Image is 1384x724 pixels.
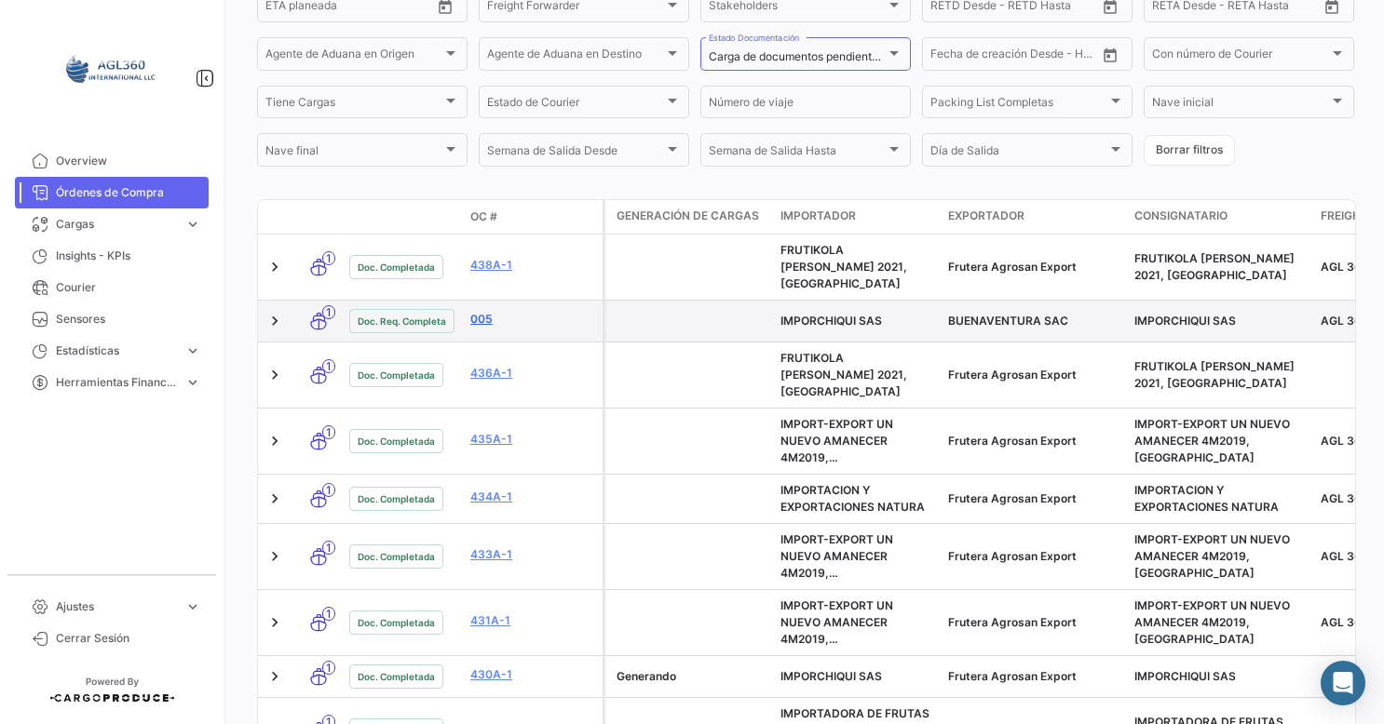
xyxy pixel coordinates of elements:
a: Órdenes de Compra [15,177,209,208]
span: Generación de cargas [617,208,759,224]
span: IMPORT-EXPORT UN NUEVO AMANECER 4M2019, CA [780,417,901,481]
img: 64a6efb6-309f-488a-b1f1-3442125ebd42.png [65,22,158,115]
span: Estado de Courier [487,99,664,112]
span: Packing List Completas [930,99,1107,112]
input: Hasta [977,50,1056,63]
button: Open calendar [1096,41,1124,69]
span: Doc. Completada [358,615,435,630]
span: Día de Salida [930,147,1107,160]
span: Herramientas Financieras [56,374,177,391]
span: Nave final [265,147,442,160]
span: 1 [322,541,335,555]
a: Expand/Collapse Row [265,547,284,566]
span: IMPORCHIQUI SAS [1134,314,1236,328]
span: OC # [470,208,497,225]
a: 436A-1 [470,365,595,382]
span: Con número de Courier [1152,50,1329,63]
span: Insights - KPIs [56,248,201,264]
span: 1 [322,251,335,265]
a: Expand/Collapse Row [265,667,284,686]
span: IMPORT-EXPORT UN NUEVO AMANECER 4M2019, CA [1134,598,1290,646]
span: 1 [322,483,335,497]
span: Doc. Completada [358,669,435,684]
span: Doc. Completada [358,491,435,506]
span: Overview [56,153,201,169]
span: FRUTIKOLA JP KARACAS 2021, CA [780,351,907,398]
span: FRUTIKOLA JP KARACAS 2021, CA [1134,251,1295,282]
input: Desde [930,50,964,63]
datatable-header-cell: Estado Doc. [342,209,463,224]
datatable-header-cell: Exportador [941,200,1127,234]
span: 1 [322,425,335,439]
a: Courier [15,272,209,303]
span: Frutera Agrosan Export [948,434,1077,448]
span: Frutera Agrosan Export [948,669,1077,683]
div: Abrir Intercom Messenger [1321,661,1365,705]
span: Semana de Salida Hasta [709,147,886,160]
span: IMPORT-EXPORT UN NUEVO AMANECER 4M2019, CA [780,532,901,597]
a: Expand/Collapse Row [265,366,284,384]
input: Hasta [977,2,1056,15]
span: IMPORT-EXPORT UN NUEVO AMANECER 4M2019, CA [1134,532,1290,580]
a: 431A-1 [470,612,595,629]
a: 430A-1 [470,666,595,683]
span: Exportador [948,208,1024,224]
span: Frutera Agrosan Export [948,615,1077,629]
a: Sensores [15,303,209,335]
span: Consignatario [1134,208,1228,224]
span: Frutera Agrosan Export [948,491,1077,505]
span: IMPORCHIQUI SAS [1134,669,1236,683]
span: IMPORCHIQUI SAS [780,669,882,683]
span: Frutera Agrosan Export [948,368,1077,382]
span: Semana de Salida Desde [487,147,664,160]
div: Generando [617,668,766,685]
a: 005 [470,311,595,328]
a: Insights - KPIs [15,240,209,272]
input: Hasta [312,2,391,15]
span: expand_more [184,216,201,233]
a: Expand/Collapse Row [265,489,284,508]
span: 1 [322,661,335,675]
span: Doc. Completada [358,549,435,564]
a: Expand/Collapse Row [265,432,284,450]
span: expand_more [184,342,201,359]
span: IMPORCHIQUI SAS [780,314,882,328]
span: Importador [780,208,856,224]
a: Expand/Collapse Row [265,258,284,276]
button: Borrar filtros [1144,135,1235,166]
input: Desde [930,2,964,15]
span: IMPORT-EXPORT UN NUEVO AMANECER 4M2019, CA [1134,417,1290,464]
a: Overview [15,145,209,177]
span: Cerrar Sesión [56,630,201,647]
span: Doc. Req. Completa [358,314,446,328]
span: Tiene Cargas [265,99,442,112]
span: 1 [322,305,335,319]
span: IMPORTACION Y EXPORTACIONES NATURA [780,483,925,514]
a: 438A-1 [470,257,595,274]
span: 1 [322,359,335,373]
input: Hasta [1199,2,1278,15]
span: IMPORT-EXPORT UN NUEVO AMANECER 4M2019, CA [780,598,901,663]
a: 433A-1 [470,546,595,563]
a: 435A-1 [470,431,595,448]
span: Nave inicial [1152,99,1329,112]
span: Doc. Completada [358,368,435,382]
input: Desde [265,2,299,15]
span: Sensores [56,311,201,328]
span: Frutera Agrosan Export [948,260,1077,274]
span: expand_more [184,374,201,391]
span: Órdenes de Compra [56,184,201,201]
span: Frutera Agrosan Export [948,549,1077,563]
span: IMPORTACION Y EXPORTACIONES NATURA [1134,483,1279,514]
datatable-header-cell: Generación de cargas [605,200,773,234]
span: Agente de Aduana en Destino [487,50,664,63]
a: 434A-1 [470,489,595,505]
datatable-header-cell: Importador [773,200,941,234]
span: Doc. Completada [358,434,435,449]
a: Expand/Collapse Row [265,312,284,330]
span: BUENAVENTURA SAC [948,314,1068,328]
span: Agente de Aduana en Origen [265,50,442,63]
span: 1 [322,607,335,621]
span: Cargas [56,216,177,233]
datatable-header-cell: Modo de Transporte [295,209,342,224]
